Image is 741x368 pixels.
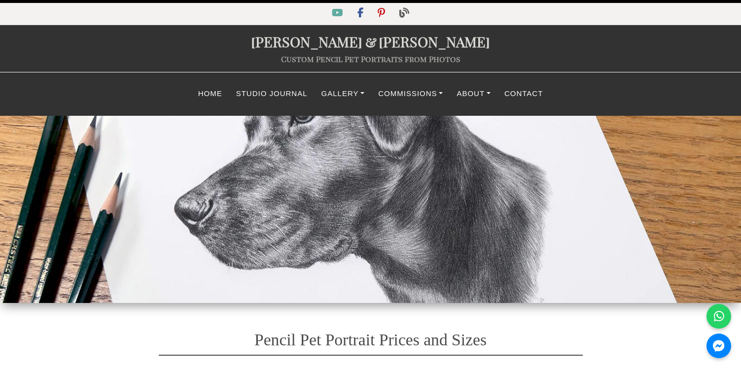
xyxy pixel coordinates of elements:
[706,304,731,329] a: WhatsApp
[315,84,372,103] a: Gallery
[229,84,315,103] a: Studio Journal
[159,315,583,356] h1: Pencil Pet Portrait Prices and Sizes
[352,9,372,18] a: Facebook
[362,32,379,51] span: &
[281,54,460,64] a: Custom Pencil Pet Portraits from Photos
[372,9,393,18] a: Pinterest
[706,334,731,358] a: Messenger
[371,84,450,103] a: Commissions
[191,84,229,103] a: Home
[251,32,490,51] a: [PERSON_NAME]&[PERSON_NAME]
[326,9,351,18] a: YouTube
[497,84,550,103] a: Contact
[393,9,415,18] a: Blog
[450,84,497,103] a: About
